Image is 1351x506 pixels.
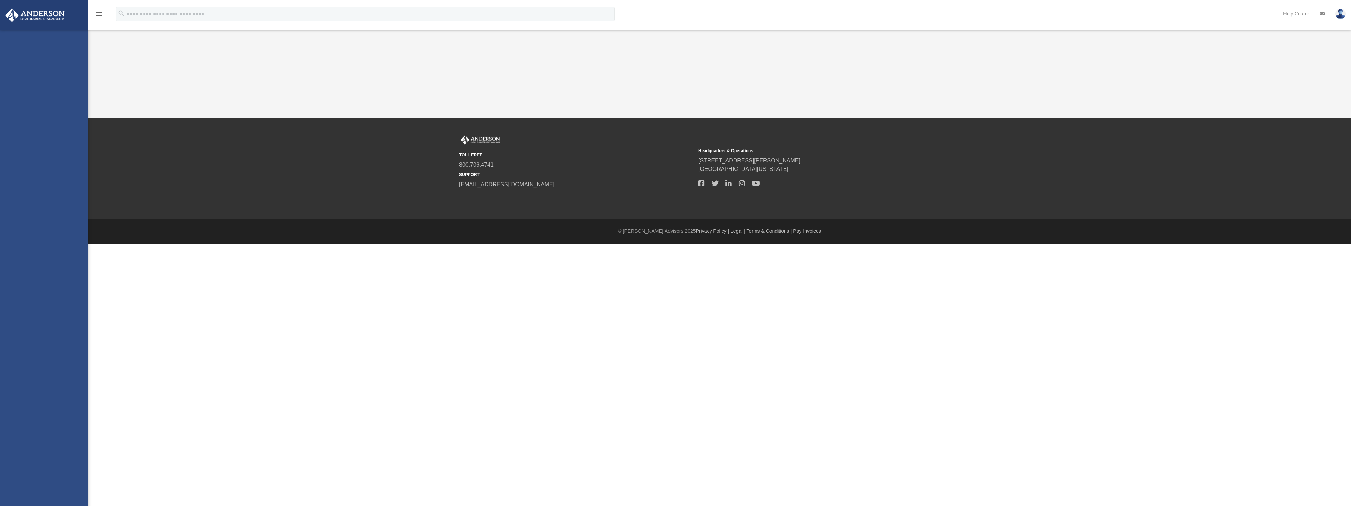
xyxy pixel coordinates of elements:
[747,228,792,234] a: Terms & Conditions |
[459,162,494,168] a: 800.706.4741
[95,10,103,18] i: menu
[698,166,788,172] a: [GEOGRAPHIC_DATA][US_STATE]
[3,8,67,22] img: Anderson Advisors Platinum Portal
[793,228,821,234] a: Pay Invoices
[698,158,800,164] a: [STREET_ADDRESS][PERSON_NAME]
[118,9,125,17] i: search
[698,148,933,154] small: Headquarters & Operations
[1335,9,1346,19] img: User Pic
[459,181,554,187] a: [EMAIL_ADDRESS][DOMAIN_NAME]
[459,152,693,158] small: TOLL FREE
[88,228,1351,235] div: © [PERSON_NAME] Advisors 2025
[696,228,729,234] a: Privacy Policy |
[730,228,745,234] a: Legal |
[459,135,501,145] img: Anderson Advisors Platinum Portal
[95,13,103,18] a: menu
[459,172,693,178] small: SUPPORT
